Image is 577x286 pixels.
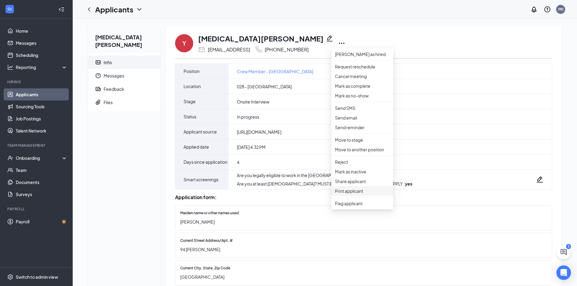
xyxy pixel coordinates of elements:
[326,35,333,42] svg: Pencil
[180,210,239,216] span: Maiden name or other names used
[544,6,551,13] svg: QuestionInfo
[88,82,161,96] a: ReportFeedback
[7,64,13,70] svg: Analysis
[184,64,200,79] span: Position
[16,274,58,280] div: Switch to admin view
[335,51,390,58] p: [PERSON_NAME] as hired
[265,47,309,53] div: [PHONE_NUMBER]
[184,124,217,139] span: Applicant source
[184,94,196,109] span: Stage
[104,86,124,92] div: Feedback
[88,69,161,82] a: ClockMessages
[16,188,68,200] a: Surveys
[95,73,101,79] svg: Clock
[95,59,101,65] svg: ContactCard
[16,113,68,125] a: Job Postings
[335,200,390,207] span: Flag applicant
[237,129,281,135] span: [URL][DOMAIN_NAME]
[16,164,68,176] a: Team
[335,63,390,70] p: Request reschedule
[237,68,313,75] a: Crew Member - [GEOGRAPHIC_DATA]
[16,125,68,137] a: Talent Network
[560,248,567,256] svg: ChatActive
[175,194,552,200] div: Application form:
[405,181,412,186] strong: yes
[335,188,390,194] p: Print applicant
[255,46,262,53] svg: Phone
[180,238,233,244] span: Current Street Address/Apt. #
[556,265,571,280] div: Open Intercom Messenger
[88,26,161,53] h2: [MEDICAL_DATA][PERSON_NAME]
[335,168,390,175] p: Mark as inactive
[7,6,13,12] svg: WorkstreamLogo
[95,99,101,105] svg: Paperclip
[182,39,186,48] div: Y
[16,155,62,161] div: Onboarding
[556,245,571,259] button: ChatActive
[88,96,161,109] a: PaperclipFiles
[184,109,196,124] span: Status
[16,49,68,61] a: Scheduling
[335,105,390,111] p: Send SMS
[198,33,323,44] h1: [MEDICAL_DATA][PERSON_NAME]
[184,155,227,169] span: Days since application
[335,178,390,185] p: Share applicant
[536,176,543,183] svg: Pencil
[16,64,68,70] div: Reporting
[335,92,390,99] p: Mark as no-show
[7,274,13,280] svg: Settings
[16,215,68,228] a: PayrollCrown
[237,99,269,105] span: Onsite Interview
[338,40,345,47] svg: Ellipses
[16,25,68,37] a: Home
[237,172,412,178] div: Are you legally eligible to work in the [GEOGRAPHIC_DATA]? :
[85,6,93,13] svg: ChevronLeft
[7,79,66,84] div: Hiring
[95,4,133,15] h1: Applicants
[335,159,390,165] p: Reject
[104,99,113,105] div: Files
[7,155,13,161] svg: UserCheck
[180,274,541,280] span: [GEOGRAPHIC_DATA]
[7,206,66,212] div: Payroll
[208,47,250,53] div: [EMAIL_ADDRESS]
[237,144,266,150] span: [DATE] 4:32 PM
[104,69,156,82] span: Messages
[335,73,390,80] p: Cancel meeting
[237,159,239,165] span: 4
[16,100,68,113] a: Sourcing Tools
[16,37,68,49] a: Messages
[335,114,390,121] p: Send email
[184,172,218,187] span: Smart screenings
[184,79,201,94] span: Location
[58,6,65,12] svg: Collapse
[335,124,390,131] p: Send reminder
[335,146,390,153] p: Move to another position
[530,6,538,13] svg: Notifications
[184,140,209,154] span: Applied date
[335,136,390,143] p: Move to stage
[16,88,68,100] a: Applicants
[198,46,205,53] svg: Email
[180,219,541,225] span: [PERSON_NAME]
[7,143,66,148] div: Team Management
[558,7,563,12] div: M0
[104,59,112,65] div: Info
[95,86,101,92] svg: Report
[237,181,412,187] div: Are you at least [DEMOGRAPHIC_DATA]? MUST BE [DEMOGRAPHIC_DATA] TO APPLY. :
[88,56,161,69] a: ContactCardInfo
[237,114,259,120] span: In progress
[16,176,68,188] a: Documents
[237,84,292,90] span: 028 - [GEOGRAPHIC_DATA]
[180,265,230,271] span: Current City, State, Zip Code
[180,246,541,253] span: 94 [PERSON_NAME]
[136,6,143,13] svg: ChevronDown
[566,244,571,249] div: 3
[335,83,390,89] p: Mark as complete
